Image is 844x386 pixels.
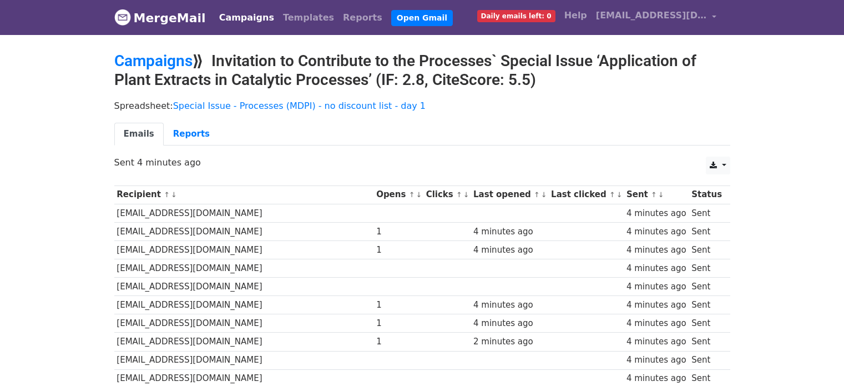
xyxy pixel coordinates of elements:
[114,351,374,369] td: [EMAIL_ADDRESS][DOMAIN_NAME]
[689,351,724,369] td: Sent
[626,354,686,367] div: 4 minutes ago
[541,191,547,199] a: ↓
[409,191,415,199] a: ↑
[114,222,374,240] td: [EMAIL_ADDRESS][DOMAIN_NAME]
[548,186,624,204] th: Last clicked
[626,317,686,330] div: 4 minutes ago
[423,186,471,204] th: Clicks
[463,191,469,199] a: ↓
[789,333,844,386] div: Widget de chat
[596,9,707,22] span: [EMAIL_ADDRESS][DOMAIN_NAME]
[376,299,421,312] div: 1
[114,296,374,314] td: [EMAIL_ADDRESS][DOMAIN_NAME]
[609,191,615,199] a: ↑
[376,317,421,330] div: 1
[338,7,387,29] a: Reports
[689,204,724,222] td: Sent
[114,100,730,112] p: Spreadsheet:
[626,299,686,312] div: 4 minutes ago
[114,333,374,351] td: [EMAIL_ADDRESS][DOMAIN_NAME]
[416,191,422,199] a: ↓
[473,317,545,330] div: 4 minutes ago
[473,335,545,348] div: 2 minutes ago
[376,335,421,348] div: 1
[560,4,592,27] a: Help
[279,7,338,29] a: Templates
[164,191,170,199] a: ↑
[658,191,664,199] a: ↓
[473,4,560,27] a: Daily emails left: 0
[391,10,453,26] a: Open Gmail
[477,10,555,22] span: Daily emails left: 0
[626,280,686,293] div: 4 minutes ago
[534,191,540,199] a: ↑
[473,244,545,257] div: 4 minutes ago
[626,262,686,275] div: 4 minutes ago
[173,101,426,111] a: Special Issue - Processes (MDPI) - no discount list - day 1
[171,191,177,199] a: ↓
[689,240,724,259] td: Sent
[114,259,374,278] td: [EMAIL_ADDRESS][DOMAIN_NAME]
[114,314,374,333] td: [EMAIL_ADDRESS][DOMAIN_NAME]
[626,207,686,220] div: 4 minutes ago
[456,191,462,199] a: ↑
[689,278,724,296] td: Sent
[471,186,548,204] th: Last opened
[689,259,724,278] td: Sent
[114,204,374,222] td: [EMAIL_ADDRESS][DOMAIN_NAME]
[689,314,724,333] td: Sent
[626,244,686,257] div: 4 minutes ago
[114,52,193,70] a: Campaigns
[114,52,730,89] h2: ⟫ Invitation to Contribute to the Processes` Special Issue ‘Application of Plant Extracts in Cata...
[215,7,279,29] a: Campaigns
[651,191,657,199] a: ↑
[473,299,545,312] div: 4 minutes ago
[789,333,844,386] iframe: Chat Widget
[164,123,219,146] a: Reports
[689,296,724,314] td: Sent
[626,335,686,348] div: 4 minutes ago
[114,186,374,204] th: Recipient
[114,9,131,26] img: MergeMail logo
[114,240,374,259] td: [EMAIL_ADDRESS][DOMAIN_NAME]
[376,244,421,257] div: 1
[114,123,164,146] a: Emails
[376,225,421,238] div: 1
[473,225,545,238] div: 4 minutes ago
[689,186,724,204] th: Status
[624,186,689,204] th: Sent
[114,278,374,296] td: [EMAIL_ADDRESS][DOMAIN_NAME]
[626,372,686,385] div: 4 minutes ago
[114,6,206,29] a: MergeMail
[114,157,730,168] p: Sent 4 minutes ago
[689,222,724,240] td: Sent
[626,225,686,238] div: 4 minutes ago
[592,4,721,31] a: [EMAIL_ADDRESS][DOMAIN_NAME]
[689,333,724,351] td: Sent
[373,186,423,204] th: Opens
[616,191,623,199] a: ↓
